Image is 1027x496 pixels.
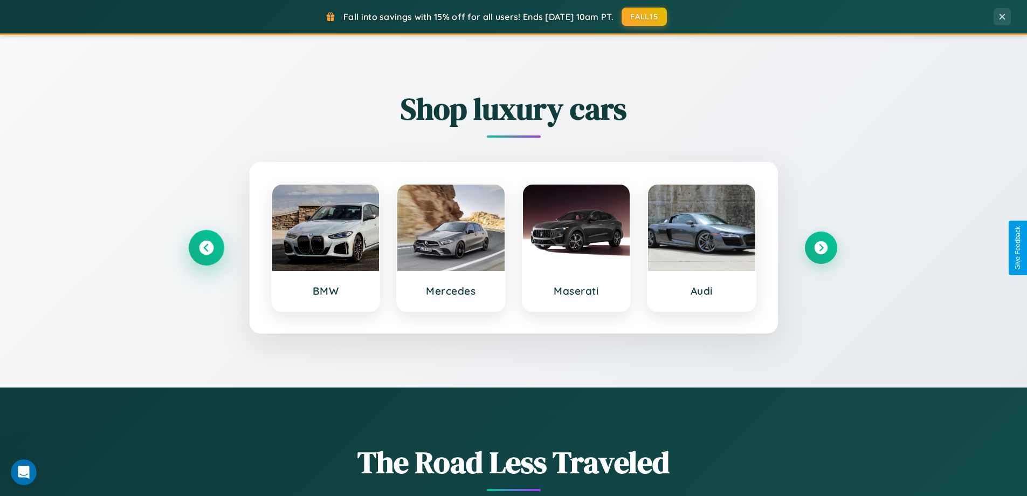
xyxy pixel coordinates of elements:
[190,88,837,130] h2: Shop luxury cars
[343,11,614,22] span: Fall into savings with 15% off for all users! Ends [DATE] 10am PT.
[408,284,494,297] h3: Mercedes
[190,441,837,483] h1: The Road Less Traveled
[11,459,37,485] iframe: Intercom live chat
[283,284,369,297] h3: BMW
[1014,226,1022,270] div: Give Feedback
[659,284,745,297] h3: Audi
[534,284,619,297] h3: Maserati
[622,8,667,26] button: FALL15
